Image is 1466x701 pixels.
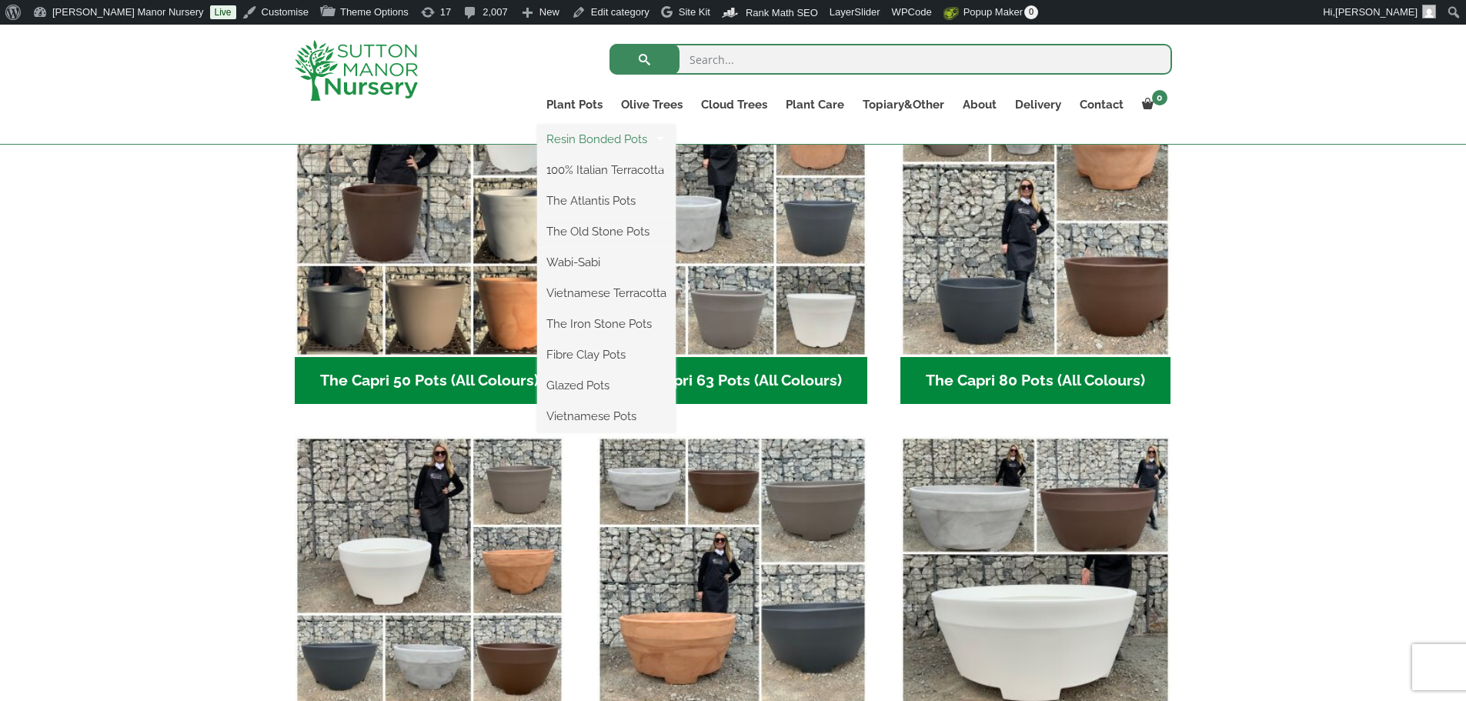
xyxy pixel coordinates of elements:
[676,620,890,643] a: The Alfresco Pots
[676,559,890,582] a: The Pompei Pots
[676,312,890,335] a: The Rome Bowl
[676,405,890,428] a: The Mediterranean Pots
[295,87,565,357] img: The Capri 50 Pots (All Colours)
[676,282,890,305] a: The Barolo Pots
[295,357,565,405] h2: The Capri 50 Pots (All Colours)
[900,357,1170,405] h2: The Capri 80 Pots (All Colours)
[679,6,710,18] span: Site Kit
[692,94,776,115] a: Cloud Trees
[537,251,676,274] a: Wabi-Sabi
[537,220,676,243] a: The Old Stone Pots
[676,128,890,151] a: The Amalfi Pots
[537,94,612,115] a: Plant Pots
[537,159,676,182] a: 100% Italian Terracotta
[537,405,676,428] a: Vietnamese Pots
[537,343,676,366] a: Fibre Clay Pots
[537,128,676,151] a: Resin Bonded Pots
[900,87,1170,357] img: The Capri 80 Pots (All Colours)
[676,528,890,551] a: The Tuscany Fruit Pots
[676,497,890,520] a: The Olive Jar
[676,589,890,613] a: The Pisa Pot 80 (All Colours)
[676,220,890,243] a: The Brunello Pots
[537,374,676,397] a: Glazed Pots
[676,159,890,182] a: The Milan Pots
[537,189,676,212] a: The Atlantis Pots
[676,374,890,397] a: The Sicilian Pots
[609,44,1172,75] input: Search...
[676,466,890,489] a: The Como Cube Pots 45 (All Colours)
[676,651,890,674] a: The Como Rectangle 90 (Colours)
[537,282,676,305] a: Vietnamese Terracotta
[900,87,1170,404] a: Visit product category The Capri 80 Pots (All Colours)
[676,189,890,212] a: The Capri Pots
[295,40,418,101] img: logo
[1133,94,1172,115] a: 0
[1070,94,1133,115] a: Contact
[1024,5,1038,19] span: 0
[612,94,692,115] a: Olive Trees
[853,94,953,115] a: Topiary&Other
[776,94,853,115] a: Plant Care
[1006,94,1070,115] a: Delivery
[1152,90,1167,105] span: 0
[210,5,236,19] a: Live
[676,436,890,459] a: The San Marino Pots
[1335,6,1418,18] span: [PERSON_NAME]
[295,87,565,404] a: Visit product category The Capri 50 Pots (All Colours)
[537,312,676,335] a: The Iron Stone Pots
[746,7,818,18] span: Rank Math SEO
[676,251,890,274] a: The Venice Cube Pots
[676,343,890,366] a: The Olive Jar
[953,94,1006,115] a: About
